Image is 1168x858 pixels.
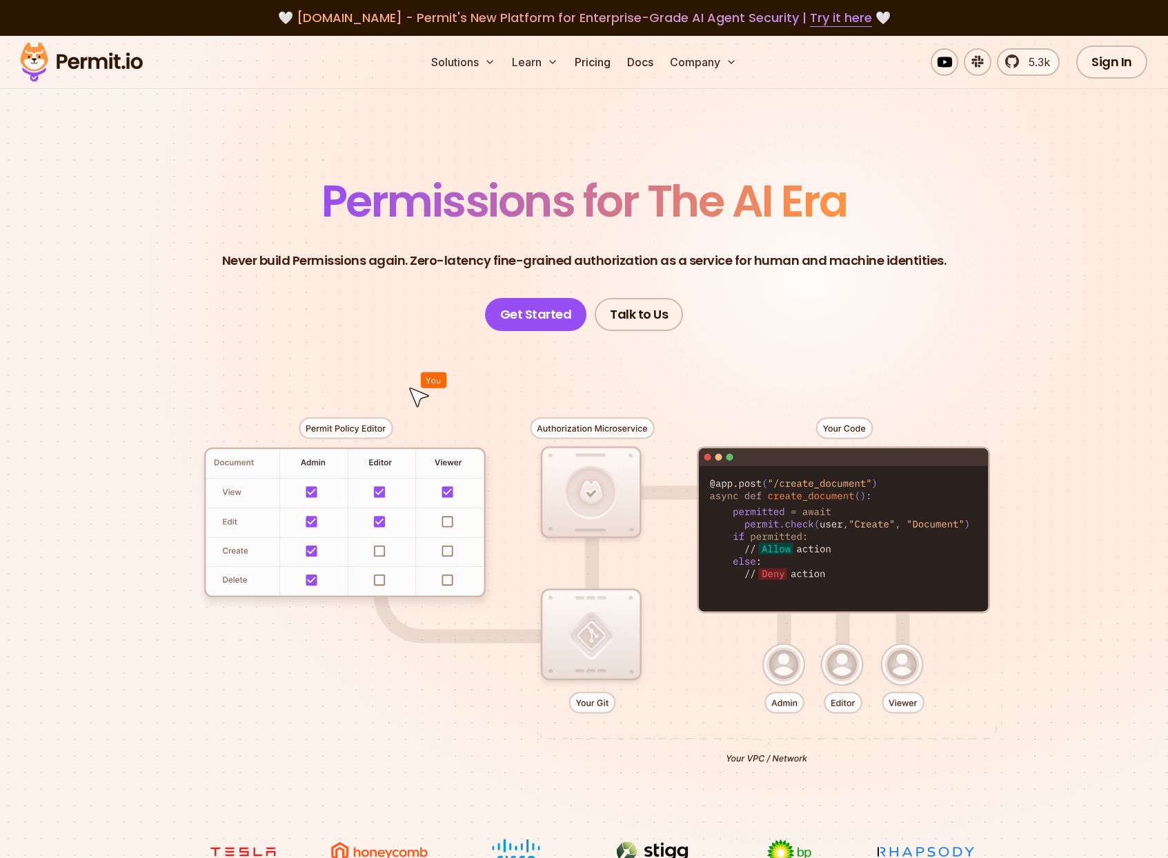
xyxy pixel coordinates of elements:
[426,48,501,76] button: Solutions
[569,48,616,76] a: Pricing
[222,251,947,270] p: Never build Permissions again. Zero-latency fine-grained authorization as a service for human and...
[997,48,1060,76] a: 5.3k
[664,48,742,76] button: Company
[622,48,659,76] a: Docs
[485,298,587,331] a: Get Started
[1076,46,1147,79] a: Sign In
[297,9,872,26] span: [DOMAIN_NAME] - Permit's New Platform for Enterprise-Grade AI Agent Security |
[14,39,149,86] img: Permit logo
[810,9,872,27] a: Try it here
[595,298,683,331] a: Talk to Us
[506,48,564,76] button: Learn
[1020,54,1050,70] span: 5.3k
[321,170,847,232] span: Permissions for The AI Era
[33,8,1135,28] div: 🤍 🤍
